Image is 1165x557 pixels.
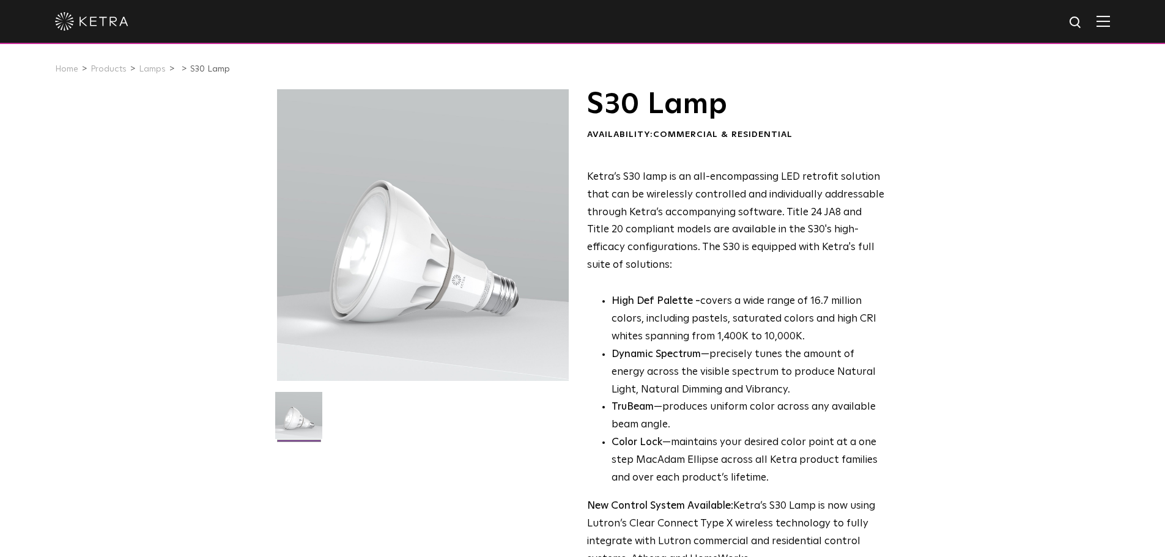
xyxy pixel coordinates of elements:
strong: TruBeam [612,402,654,412]
a: Products [91,65,127,73]
strong: New Control System Available: [587,501,733,511]
span: Commercial & Residential [653,130,793,139]
li: —precisely tunes the amount of energy across the visible spectrum to produce Natural Light, Natur... [612,346,885,399]
h1: S30 Lamp [587,89,885,120]
a: S30 Lamp [190,65,230,73]
img: Hamburger%20Nav.svg [1097,15,1110,27]
li: —produces uniform color across any available beam angle. [612,399,885,434]
div: Availability: [587,129,885,141]
img: S30-Lamp-Edison-2021-Web-Square [275,392,322,448]
a: Lamps [139,65,166,73]
span: Ketra’s S30 lamp is an all-encompassing LED retrofit solution that can be wirelessly controlled a... [587,172,884,270]
img: ketra-logo-2019-white [55,12,128,31]
a: Home [55,65,78,73]
strong: High Def Palette - [612,296,700,306]
li: —maintains your desired color point at a one step MacAdam Ellipse across all Ketra product famili... [612,434,885,487]
img: search icon [1068,15,1084,31]
strong: Dynamic Spectrum [612,349,701,360]
p: covers a wide range of 16.7 million colors, including pastels, saturated colors and high CRI whit... [612,293,885,346]
strong: Color Lock [612,437,662,448]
